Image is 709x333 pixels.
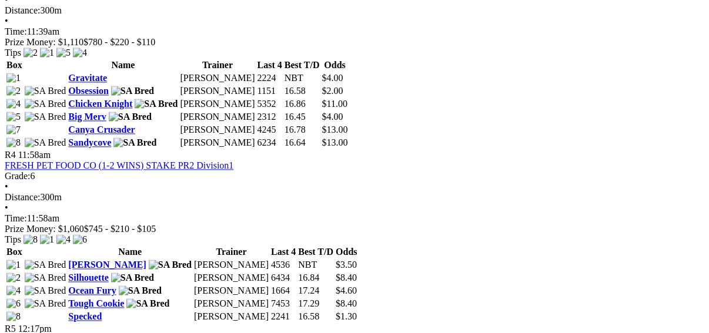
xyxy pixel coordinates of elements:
[193,285,269,297] td: [PERSON_NAME]
[68,246,192,258] th: Name
[256,124,282,136] td: 4245
[68,112,106,122] a: Big Merv
[336,311,357,321] span: $1.30
[179,98,255,110] td: [PERSON_NAME]
[6,112,21,122] img: 5
[256,72,282,84] td: 2224
[68,298,124,308] a: Tough Cookie
[5,213,27,223] span: Time:
[111,273,154,283] img: SA Bred
[56,48,71,58] img: 5
[68,273,108,282] a: Silhouette
[193,311,269,322] td: [PERSON_NAME]
[179,59,255,71] th: Trainer
[179,124,255,136] td: [PERSON_NAME]
[5,160,233,170] a: FRESH PET FOOD CO (1-2 WINS) STAKE PR2 Division1
[68,125,135,134] a: Canya Crusader
[68,99,132,109] a: Chicken Knight
[25,99,66,109] img: SA Bred
[336,298,357,308] span: $8.40
[83,37,155,47] span: $780 - $220 - $110
[5,181,8,191] span: •
[297,298,334,310] td: 17.29
[297,311,334,322] td: 16.58
[111,86,154,96] img: SA Bred
[322,112,343,122] span: $4.00
[18,150,51,160] span: 11:58am
[84,224,156,234] span: $745 - $210 - $105
[68,137,111,147] a: Sandycove
[68,285,116,295] a: Ocean Fury
[336,260,357,270] span: $3.50
[5,37,704,48] div: Prize Money: $1,110
[179,111,255,123] td: [PERSON_NAME]
[6,247,22,257] span: Box
[126,298,169,309] img: SA Bred
[297,272,334,284] td: 16.84
[5,224,704,234] div: Prize Money: $1,060
[56,234,71,245] img: 4
[6,298,21,309] img: 6
[270,285,296,297] td: 1664
[322,137,347,147] span: $13.00
[335,246,357,258] th: Odds
[284,137,320,149] td: 16.64
[322,73,343,83] span: $4.00
[68,311,102,321] a: Specked
[6,285,21,296] img: 4
[109,112,152,122] img: SA Bred
[256,137,282,149] td: 6234
[297,246,334,258] th: Best T/D
[5,26,704,37] div: 11:39am
[322,125,347,134] span: $13.00
[5,26,27,36] span: Time:
[321,59,348,71] th: Odds
[24,234,38,245] img: 8
[270,298,296,310] td: 7453
[6,86,21,96] img: 2
[179,72,255,84] td: [PERSON_NAME]
[284,85,320,97] td: 16.58
[179,85,255,97] td: [PERSON_NAME]
[40,48,54,58] img: 1
[270,259,296,271] td: 4536
[336,285,357,295] span: $4.60
[256,85,282,97] td: 1151
[5,192,704,203] div: 300m
[40,234,54,245] img: 1
[113,137,156,148] img: SA Bred
[68,73,107,83] a: Gravitate
[336,273,357,282] span: $8.40
[322,99,347,109] span: $11.00
[270,311,296,322] td: 2241
[5,234,21,244] span: Tips
[25,137,66,148] img: SA Bred
[6,73,21,83] img: 1
[179,137,255,149] td: [PERSON_NAME]
[284,124,320,136] td: 16.78
[322,86,343,96] span: $2.00
[135,99,178,109] img: SA Bred
[193,272,269,284] td: [PERSON_NAME]
[25,260,66,270] img: SA Bred
[5,16,8,26] span: •
[6,99,21,109] img: 4
[68,260,146,270] a: [PERSON_NAME]
[25,298,66,309] img: SA Bred
[5,48,21,58] span: Tips
[6,125,21,135] img: 7
[5,192,40,202] span: Distance:
[284,111,320,123] td: 16.45
[6,60,22,70] span: Box
[5,5,704,16] div: 300m
[5,5,40,15] span: Distance:
[68,86,108,96] a: Obsession
[119,285,162,296] img: SA Bred
[193,298,269,310] td: [PERSON_NAME]
[284,72,320,84] td: NBT
[297,259,334,271] td: NBT
[25,112,66,122] img: SA Bred
[5,213,704,224] div: 11:58am
[5,171,31,181] span: Grade:
[6,311,21,322] img: 8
